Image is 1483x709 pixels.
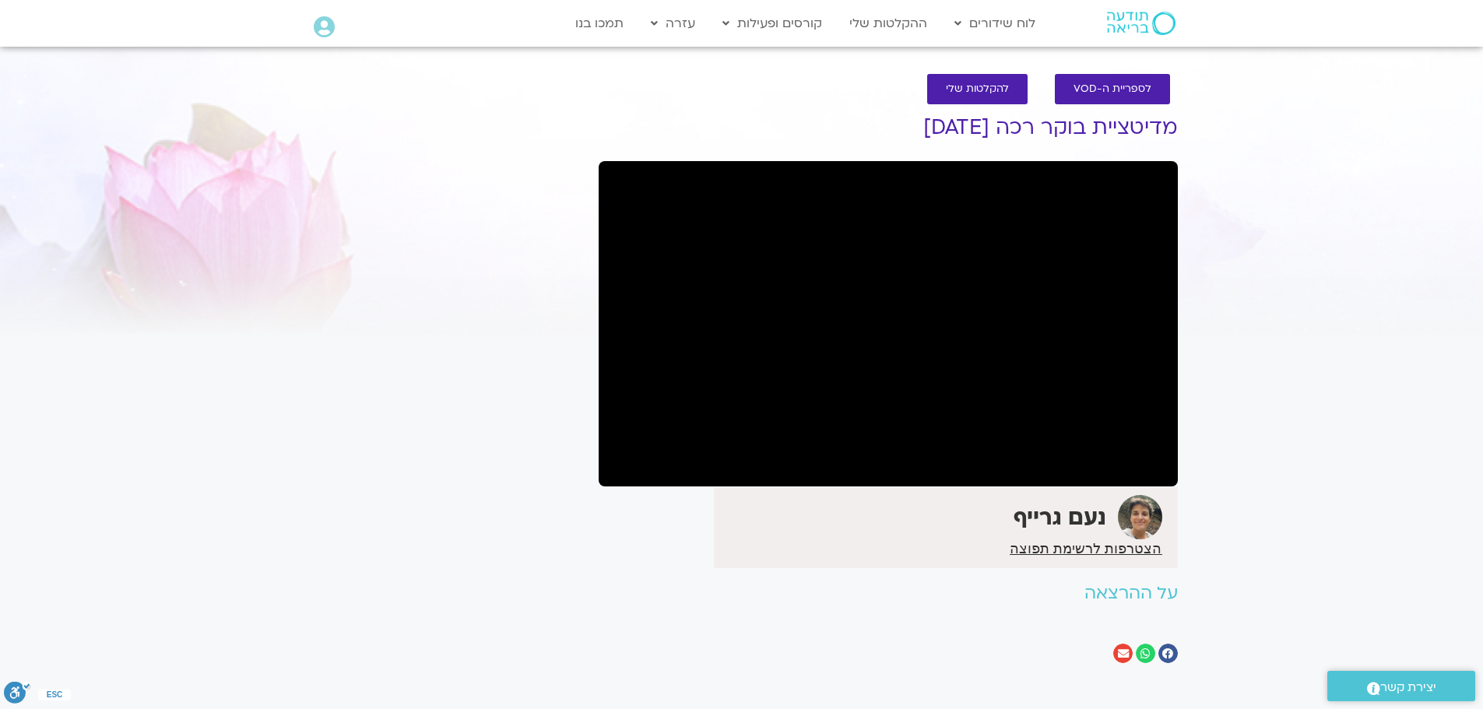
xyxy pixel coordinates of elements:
a: תמכו בנו [568,9,631,38]
h2: על ההרצאה [599,584,1178,603]
img: נעם גרייף [1118,495,1162,539]
a: לוח שידורים [947,9,1043,38]
img: תודעה בריאה [1107,12,1176,35]
a: יצירת קשר [1327,671,1475,701]
a: קורסים ופעילות [715,9,830,38]
strong: נעם גרייף [1014,503,1106,532]
span: לספריית ה-VOD [1074,83,1151,95]
h1: מדיטציית בוקר רכה [DATE] [599,116,1178,139]
a: הצטרפות לרשימת תפוצה [1010,542,1161,556]
span: להקלטות שלי [946,83,1009,95]
span: יצירת קשר [1380,677,1436,698]
div: שיתוף ב facebook [1158,644,1178,663]
a: להקלטות שלי [927,74,1028,104]
div: שיתוף ב email [1113,644,1133,663]
a: ההקלטות שלי [842,9,935,38]
a: עזרה [643,9,703,38]
div: שיתוף ב whatsapp [1136,644,1155,663]
a: לספריית ה-VOD [1055,74,1170,104]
